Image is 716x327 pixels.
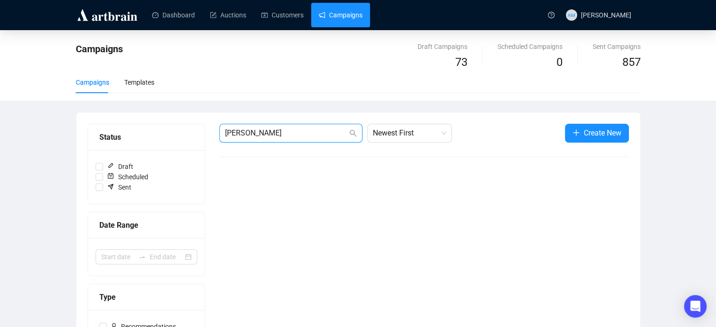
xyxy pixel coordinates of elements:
[103,172,152,182] span: Scheduled
[622,56,641,69] span: 857
[418,41,467,52] div: Draft Campaigns
[261,3,304,27] a: Customers
[572,129,580,136] span: plus
[556,56,563,69] span: 0
[99,219,193,231] div: Date Range
[548,12,555,18] span: question-circle
[101,252,135,262] input: Start date
[103,161,137,172] span: Draft
[684,295,707,318] div: Open Intercom Messenger
[349,129,357,137] span: search
[76,8,139,23] img: logo
[319,3,362,27] a: Campaigns
[76,77,109,88] div: Campaigns
[210,3,246,27] a: Auctions
[138,253,146,261] span: swap-right
[565,124,629,143] button: Create New
[568,11,575,18] span: AM
[76,43,123,55] span: Campaigns
[584,127,621,139] span: Create New
[99,291,193,303] div: Type
[152,3,195,27] a: Dashboard
[99,131,193,143] div: Status
[373,124,446,142] span: Newest First
[103,182,135,192] span: Sent
[138,253,146,261] span: to
[581,11,631,19] span: [PERSON_NAME]
[498,41,563,52] div: Scheduled Campaigns
[593,41,641,52] div: Sent Campaigns
[225,128,347,139] input: Search Campaign...
[455,56,467,69] span: 73
[124,77,154,88] div: Templates
[150,252,183,262] input: End date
